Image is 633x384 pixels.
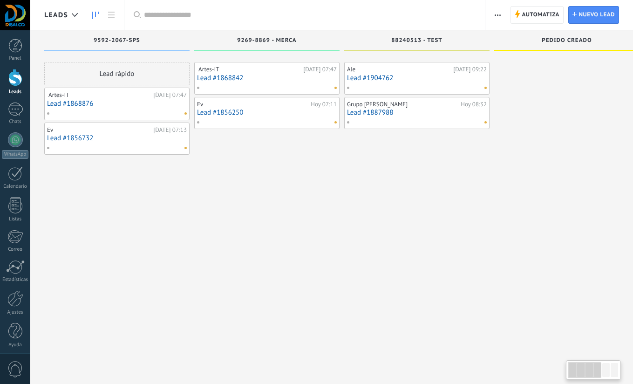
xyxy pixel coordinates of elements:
div: Ev [47,126,151,134]
div: [DATE] 07:13 [153,126,187,134]
a: Nuevo lead [568,6,619,24]
span: No hay nada asignado [334,87,337,89]
span: No hay nada asignado [484,87,487,89]
div: Ayuda [2,342,29,348]
div: ️ Artes-IT ️ [197,66,301,73]
div: WhatsApp [2,150,28,159]
a: Lead #1904762 [347,74,487,82]
a: Automatiza [510,6,564,24]
a: Lead #1868842 [197,74,337,82]
div: Hoy 08:32 [461,101,487,108]
span: No hay nada asignado [184,112,187,115]
span: No hay nada asignado [184,147,187,149]
a: Lead #1856732 [47,134,187,142]
div: Leads [2,89,29,95]
div: Ev [197,101,308,108]
span: Nuevo lead [579,7,615,23]
span: Automatiza [522,7,559,23]
div: [DATE] 09:22 [453,66,487,73]
div: 88240513 - TEST [349,37,485,45]
div: Ale [347,66,451,73]
div: [DATE] 07:47 [303,66,337,73]
span: No hay nada asignado [334,121,337,123]
span: Pedido creado [542,37,592,44]
div: Ajustes [2,309,29,315]
div: Grupo [PERSON_NAME] [347,101,458,108]
div: Estadísticas [2,277,29,283]
span: 9592-2067-sps [94,37,140,44]
div: Panel [2,55,29,62]
span: No hay nada asignado [484,121,487,123]
a: Lead #1856250 [197,109,337,117]
div: Calendario [2,184,29,190]
div: Listas [2,216,29,222]
span: Leads [44,11,68,20]
div: Hoy 07:11 [311,101,337,108]
div: Correo [2,247,29,253]
a: Lead #1868876 [47,100,187,108]
div: ️ Artes-IT ️ [47,91,151,99]
span: 88240513 - TEST [391,37,442,44]
div: [DATE] 07:47 [153,91,187,99]
div: 9592-2067-sps [49,37,185,45]
div: Lead rápido [44,62,190,85]
div: Chats [2,119,29,125]
div: 9269-8869 - merca [199,37,335,45]
span: 9269-8869 - merca [237,37,296,44]
a: Lead #1887988 [347,109,487,117]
